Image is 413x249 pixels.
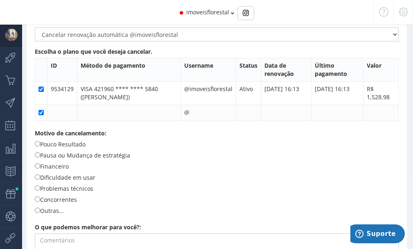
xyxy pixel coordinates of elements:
[35,184,93,193] label: Problemas técnicos
[47,58,77,81] th: ID
[35,163,40,169] input: Financeiro
[243,10,249,16] img: Instagram_simple_icon.svg
[35,139,86,148] label: Pouco Resultado
[35,151,130,160] label: Pausa ou Mudança de estratégia
[261,58,311,81] th: Data de renovação
[35,173,95,182] label: Dificuldade em usar
[35,48,152,55] b: Escolha o plano que você deseja cancelar.
[35,17,63,25] b: Categoria:
[35,195,77,204] label: Concorrentes
[35,206,64,215] label: Outras...
[350,224,405,245] iframe: Abre um widget para que você possa encontrar mais informações
[77,81,181,105] td: VISA 421960 **** **** 5840 ([PERSON_NAME])
[237,6,254,20] div: Basic example
[181,58,236,81] th: Username
[181,81,236,105] td: @imoveisflorestal
[181,105,236,121] td: @
[35,162,69,171] label: Financeiro
[363,58,399,81] th: Valor
[5,29,18,41] img: User Image
[35,129,106,137] b: Motivo de cancelamento:
[35,185,40,191] input: Problemas técnicos
[236,81,261,105] td: Ativo
[35,141,40,146] input: Pouco Resultado
[47,81,77,105] td: 9534129
[35,174,40,180] input: Dificuldade em usar
[186,8,229,16] span: imoveisflorestal
[236,58,261,81] th: Status
[311,81,363,105] td: [DATE] 16:13
[261,81,311,105] td: [DATE] 16:13
[77,58,181,81] th: Método de pagamento
[35,223,141,231] b: O que podemos melhorar para você?:
[311,58,363,81] th: Último pagamento
[35,196,40,202] input: Concorrentes
[35,208,40,213] input: Outras...
[35,152,40,158] input: Pausa ou Mudança de estratégia
[363,81,399,105] td: R$ 1,528.98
